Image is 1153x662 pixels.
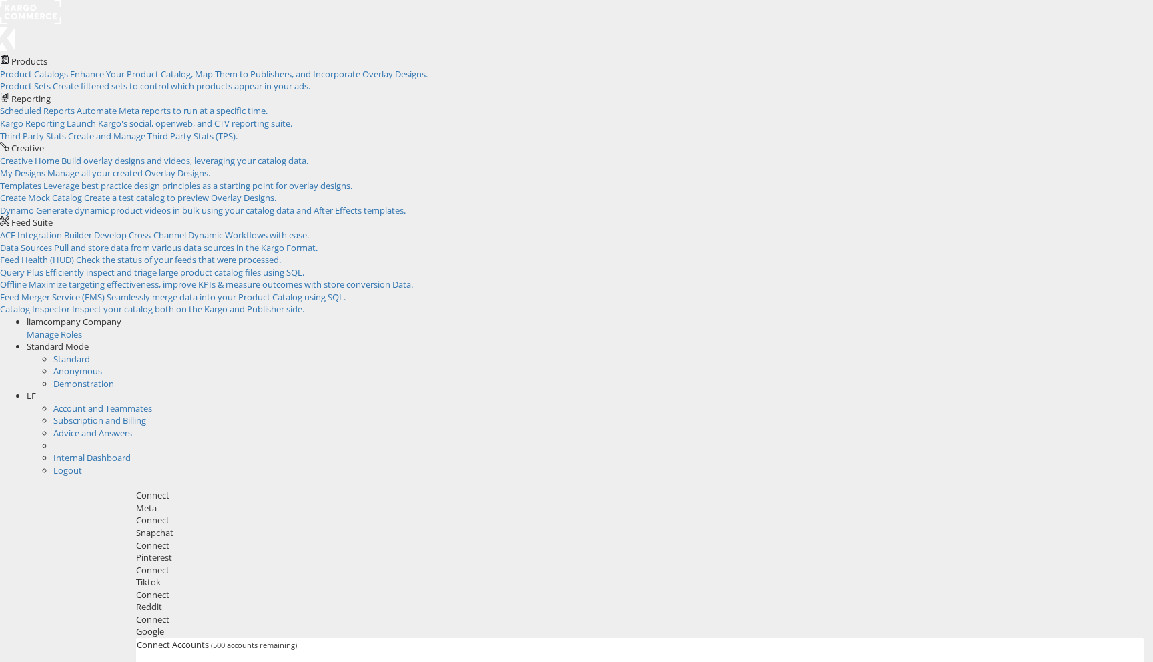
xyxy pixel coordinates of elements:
div: Snapchat [136,527,1144,539]
span: Leverage best practice design principles as a starting point for overlay designs. [43,180,352,192]
span: Seamlessly merge data into your Product Catalog using SQL. [107,291,346,303]
span: Maximize targeting effectiveness, improve KPIs & measure outcomes with store conversion Data. [29,278,413,290]
span: Pull and store data from various data sources in the Kargo Format. [54,242,318,254]
a: Subscription and Billing [53,414,146,426]
div: Google [136,625,1144,638]
div: Tiktok [136,576,1144,589]
a: Anonymous [53,365,102,377]
span: Standard Mode [27,340,89,352]
span: Automate Meta reports to run at a specific time. [77,105,268,117]
span: Reporting [11,93,51,105]
div: Connect [136,589,1144,601]
a: Account and Teammates [53,402,152,414]
span: Build overlay designs and videos, leveraging your catalog data. [61,155,308,167]
a: Internal Dashboard [53,452,131,464]
div: Connect [136,564,1144,577]
span: Create and Manage Third Party Stats (TPS). [68,130,238,142]
span: Connect Accounts [137,639,209,651]
div: Meta [136,502,1144,515]
a: Standard [53,353,90,365]
span: Check the status of your feeds that were processed. [76,254,281,266]
span: Creative [11,142,44,154]
div: Connect [136,489,1144,502]
div: Reddit [136,601,1144,613]
span: Products [11,55,47,67]
a: Logout [53,464,82,476]
span: Efficiently inspect and triage large product catalog files using SQL. [45,266,304,278]
span: liamcompany Company [27,316,121,328]
span: (500 accounts remaining) [211,640,297,650]
span: Create a test catalog to preview Overlay Designs. [84,192,276,204]
span: LF [27,390,36,402]
span: Create filtered sets to control which products appear in your ads. [53,80,310,92]
a: Demonstration [53,378,114,390]
span: Generate dynamic product videos in bulk using your catalog data and After Effects templates. [36,204,406,216]
div: Connect [136,514,1144,527]
span: Launch Kargo's social, openweb, and CTV reporting suite. [67,117,292,129]
span: Enhance Your Product Catalog, Map Them to Publishers, and Incorporate Overlay Designs. [70,68,428,80]
span: Manage all your created Overlay Designs. [47,167,210,179]
span: Feed Suite [11,216,53,228]
div: Connect [136,613,1144,626]
a: Manage Roles [27,328,82,340]
div: Pinterest [136,551,1144,564]
div: Connect [136,539,1144,552]
span: Inspect your catalog both on the Kargo and Publisher side. [72,303,304,315]
span: Develop Cross-Channel Dynamic Workflows with ease. [94,229,309,241]
a: Advice and Answers [53,427,132,439]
